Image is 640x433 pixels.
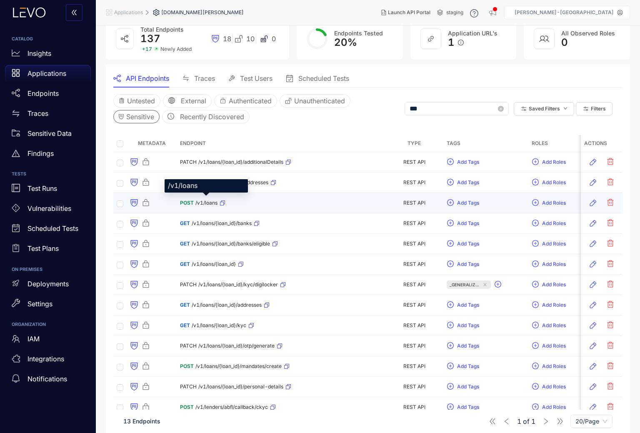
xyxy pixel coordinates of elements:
[198,159,283,165] span: /v1/loans/{loan_id}/additionalDetails
[27,280,69,288] p: Deployments
[180,404,194,410] span: POST
[532,179,539,186] span: plus-circle
[192,323,246,328] span: /v1/loans/{loan_id}/kyc
[446,10,463,15] span: staging
[27,300,52,308] p: Settings
[240,75,272,82] span: Test Users
[180,384,197,390] span: PATCH
[447,199,454,207] span: plus-circle
[388,343,440,349] div: REST API
[447,176,480,189] button: plus-circleAdd Tags
[194,75,215,82] span: Traces
[542,220,566,226] span: Add Roles
[163,94,212,108] button: globalExternal
[561,37,568,48] span: 0
[27,335,40,343] p: IAM
[447,158,454,166] span: plus-circle
[182,75,189,82] span: swap
[498,106,504,112] span: close-circle
[532,339,566,353] button: plus-circleAdd Roles
[385,135,443,152] th: Type
[388,282,440,288] div: REST API
[12,267,84,272] h6: ON PREMISES
[447,240,454,248] span: plus-circle
[27,90,59,97] p: Endpoints
[581,135,622,152] th: Actions
[5,370,91,390] a: Notifications
[447,155,480,169] button: plus-circleAdd Tags
[177,135,385,152] th: Endpoint
[447,196,480,210] button: plus-circleAdd Tags
[542,384,566,390] span: Add Roles
[498,105,504,112] span: close-circle
[447,342,454,350] span: plus-circle
[181,97,206,105] span: External
[5,145,91,165] a: Findings
[532,199,539,207] span: plus-circle
[532,176,566,189] button: plus-circleAdd Roles
[542,159,566,165] span: Add Roles
[457,404,479,410] span: Add Tags
[127,135,177,152] th: Metadata
[447,260,454,268] span: plus-circle
[457,323,479,328] span: Add Tags
[180,343,197,349] span: PATCH
[532,278,566,291] button: plus-circleAdd Roles
[388,363,440,369] div: REST API
[532,322,539,329] span: plus-circle
[5,220,91,240] a: Scheduled Tests
[180,261,190,267] span: GET
[12,109,20,118] span: swap
[515,10,614,15] p: [PERSON_NAME]-[GEOGRAPHIC_DATA]
[561,30,615,37] span: All Observed Roles
[448,30,497,37] span: Application URL's
[280,94,350,108] button: Unauthenticated
[542,302,566,308] span: Add Roles
[192,241,270,247] span: /v1/loans/{loan_id}/banks/eligible
[126,113,154,120] span: Sensitive
[517,418,535,425] span: of
[427,35,434,42] span: link
[198,282,278,288] span: /v1/loans/{loan_id}/kyc/digilocker
[388,10,430,15] span: Launch API Portal
[5,295,91,315] a: Settings
[447,383,454,390] span: plus-circle
[12,322,84,327] h6: ORGANIZATION
[142,46,152,52] span: + 17
[532,155,566,169] button: plus-circleAdd Roles
[457,261,479,267] span: Add Tags
[388,384,440,390] div: REST API
[180,302,190,308] span: GET
[195,363,282,369] span: /v1/loans/{loan_id}/mandates/create
[388,323,440,328] div: REST API
[168,97,175,105] span: global
[113,94,160,108] button: Untested
[5,85,91,105] a: Endpoints
[528,135,613,152] th: Roles
[27,50,51,57] p: Insights
[12,37,84,42] h6: CATALOG
[153,9,161,16] span: setting
[114,10,143,15] span: Applications
[27,110,48,117] p: Traces
[246,35,255,43] span: 10
[12,172,84,177] h6: TESTS
[495,281,501,288] span: plus-circle
[127,97,155,105] span: Untested
[334,36,357,48] span: 20 %
[272,35,276,43] span: 0
[591,106,606,112] span: Filters
[542,323,566,328] span: Add Roles
[532,298,566,312] button: plus-circleAdd Roles
[180,323,190,328] span: GET
[447,220,454,227] span: plus-circle
[27,150,54,157] p: Findings
[447,403,454,411] span: plus-circle
[192,261,236,267] span: /v1/loans/{loan_id}
[334,30,383,37] span: Endpoints Tested
[294,97,345,105] span: Unauthenticated
[447,339,480,353] button: plus-circleAdd Tags
[140,33,160,45] span: 137
[66,4,82,21] button: double-left
[447,301,454,309] span: plus-circle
